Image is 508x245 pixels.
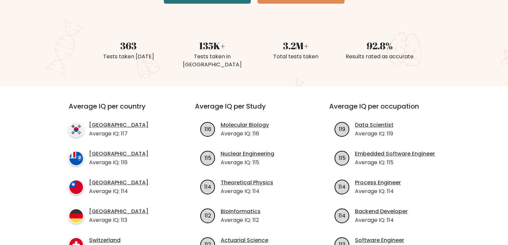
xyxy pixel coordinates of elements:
[89,207,148,216] a: [GEOGRAPHIC_DATA]
[355,150,435,158] a: Embedded Software Engineer
[355,179,401,187] a: Process Engineer
[221,179,273,187] a: Theoretical Physics
[258,53,334,61] div: Total tests taken
[89,187,148,195] p: Average IQ: 114
[355,159,435,167] p: Average IQ: 115
[342,39,418,53] div: 92.8%
[355,207,408,216] a: Backend Developer
[89,159,148,167] p: Average IQ: 116
[174,53,250,69] div: Tests taken in [GEOGRAPHIC_DATA]
[355,130,393,138] p: Average IQ: 119
[342,53,418,61] div: Results rated as accurate
[339,211,346,219] text: 114
[204,183,211,190] text: 114
[355,236,404,244] a: Software Engineer
[221,207,261,216] a: Bioinformatics
[339,183,346,190] text: 114
[221,187,273,195] p: Average IQ: 114
[221,236,268,244] a: Actuarial Science
[195,102,313,118] h3: Average IQ per Study
[355,121,393,129] a: Data Scientist
[89,150,148,158] a: [GEOGRAPHIC_DATA]
[339,125,345,133] text: 119
[221,159,274,167] p: Average IQ: 115
[89,216,148,224] p: Average IQ: 113
[91,39,166,53] div: 363
[69,122,84,137] img: country
[221,150,274,158] a: Nuclear Engineering
[355,187,401,195] p: Average IQ: 114
[221,121,269,129] a: Molecular Biology
[221,130,269,138] p: Average IQ: 116
[258,39,334,53] div: 3.2M+
[329,102,447,118] h3: Average IQ per occupation
[69,151,84,166] img: country
[69,180,84,195] img: country
[91,53,166,61] div: Tests taken [DATE]
[339,154,346,162] text: 115
[89,121,148,129] a: [GEOGRAPHIC_DATA]
[89,130,148,138] p: Average IQ: 117
[205,211,211,219] text: 112
[69,208,84,224] img: country
[174,39,250,53] div: 135K+
[89,179,148,187] a: [GEOGRAPHIC_DATA]
[69,102,171,118] h3: Average IQ per country
[89,236,127,244] a: Switzerland
[355,216,408,224] p: Average IQ: 114
[205,154,211,162] text: 115
[205,125,211,133] text: 116
[221,216,261,224] p: Average IQ: 112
